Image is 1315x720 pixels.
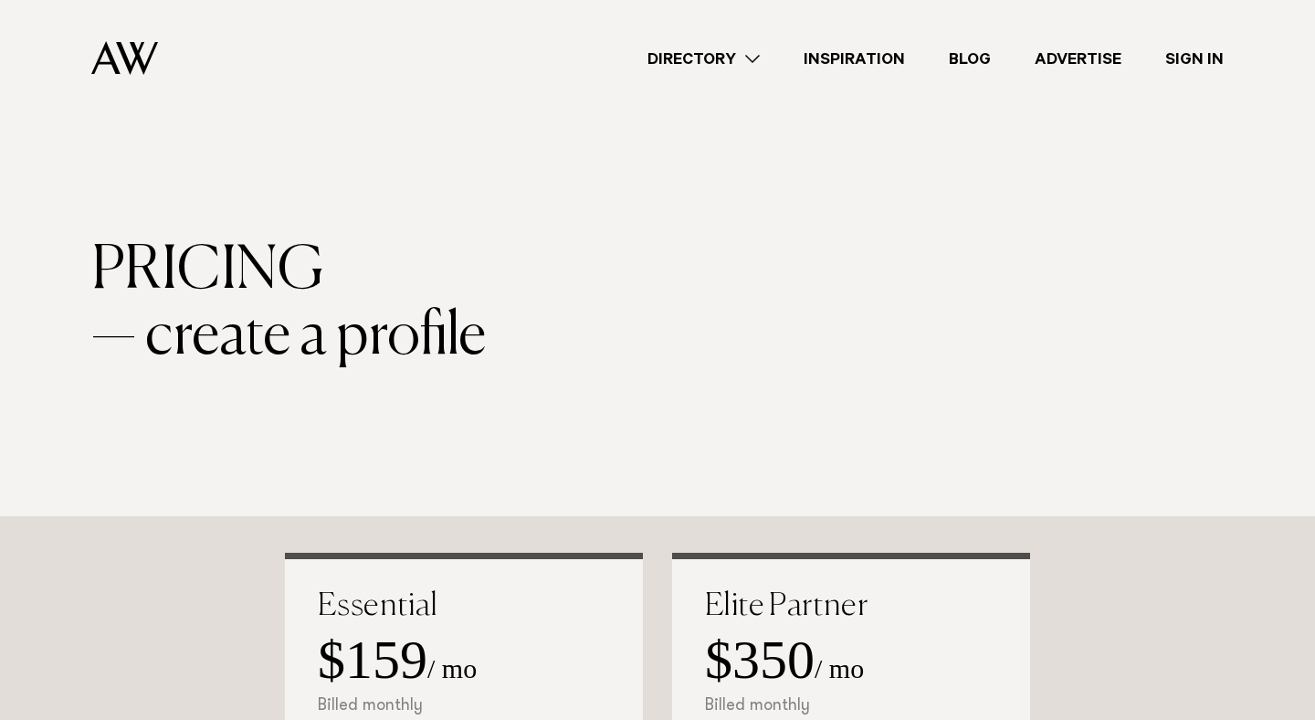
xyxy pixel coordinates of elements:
[705,698,810,715] small: Billed monthly
[705,590,997,622] h2: Elite Partner
[91,304,136,370] span: —
[705,630,815,690] strong: $350
[318,698,423,715] small: Billed monthly
[145,304,486,370] span: create a profile
[1013,47,1143,71] a: Advertise
[927,47,1013,71] a: Blog
[705,632,997,687] div: / mo
[626,47,782,71] a: Directory
[91,238,1224,304] div: Pricing
[91,41,158,75] img: Auckland Weddings Logo
[318,630,427,690] strong: $159
[318,632,610,687] div: / mo
[318,590,610,622] h2: Essential
[782,47,927,71] a: Inspiration
[1143,47,1246,71] a: Sign In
